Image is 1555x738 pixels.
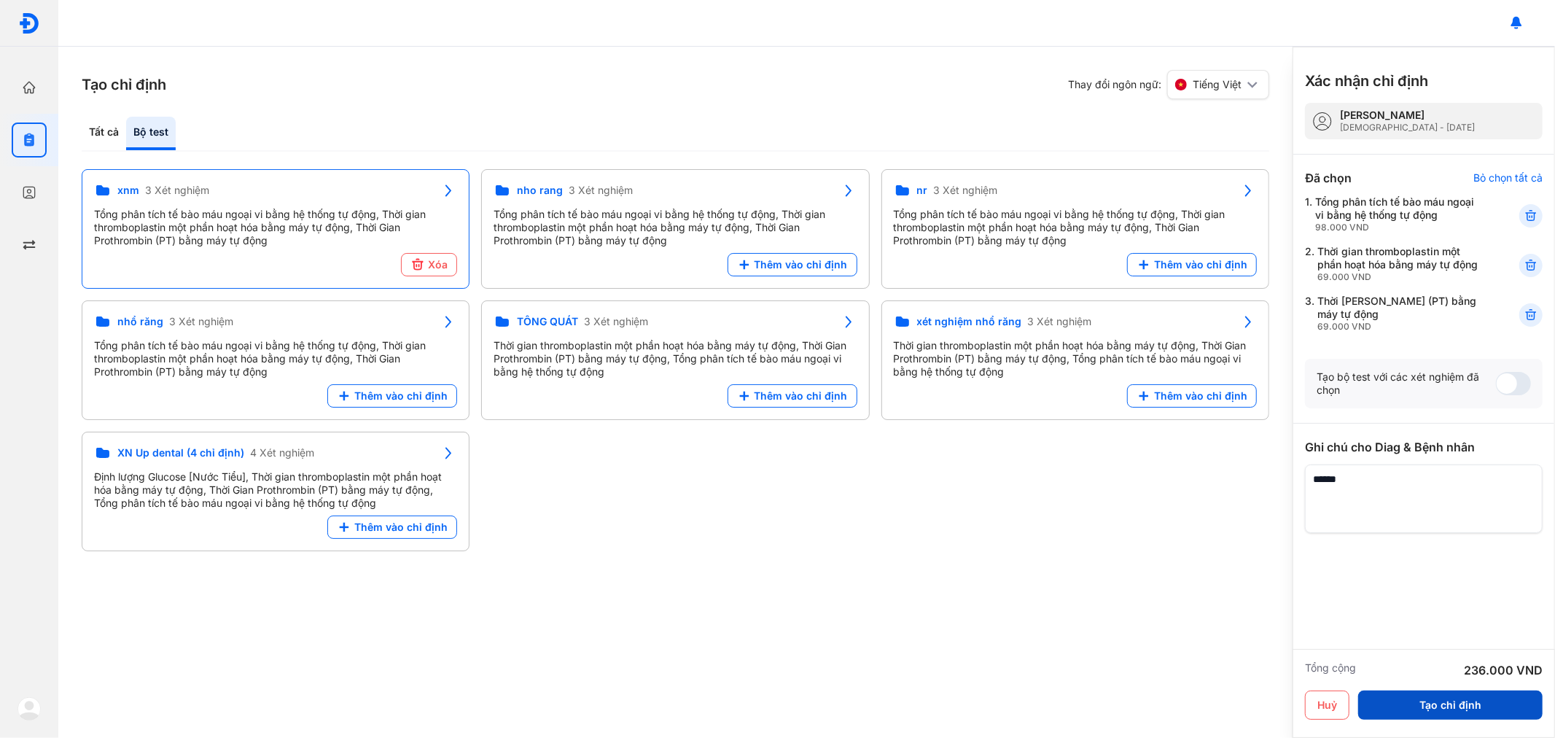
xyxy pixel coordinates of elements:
span: Thêm vào chỉ định [1154,389,1247,403]
div: Tổng phân tích tế bào máu ngoại vi bằng hệ thống tự động, Thời gian thromboplastin một phần hoạt ... [94,339,457,378]
div: Bỏ chọn tất cả [1473,171,1543,184]
span: nr [917,184,928,197]
span: nhổ răng [117,315,163,328]
h3: Xác nhận chỉ định [1305,71,1428,91]
span: Thêm vào chỉ định [755,389,848,403]
div: Thời gian thromboplastin một phần hoạt hóa bằng máy tự động [1317,245,1484,283]
div: 98.000 VND [1315,222,1484,233]
button: Xóa [401,253,457,276]
div: Thời gian thromboplastin một phần hoạt hóa bằng máy tự động, Thời Gian Prothrombin (PT) bằng máy ... [494,339,857,378]
div: Tổng phân tích tế bào máu ngoại vi bằng hệ thống tự động [1315,195,1484,233]
span: Thêm vào chỉ định [755,258,848,271]
div: Thay đổi ngôn ngữ: [1068,70,1269,99]
h3: Tạo chỉ định [82,74,166,95]
div: Đã chọn [1305,169,1352,187]
div: Tổng phân tích tế bào máu ngoại vi bằng hệ thống tự động, Thời gian thromboplastin một phần hoạt ... [94,208,457,247]
button: Tạo chỉ định [1358,691,1543,720]
button: Thêm vào chỉ định [1127,253,1257,276]
div: Thời [PERSON_NAME] (PT) bằng máy tự động [1317,295,1484,333]
div: Định lượng Glucose [Nước Tiểu], Thời gian thromboplastin một phần hoạt hóa bằng máy tự động, Thời... [94,470,457,510]
span: TỔNG QUÁT [517,315,578,328]
span: 4 Xét nghiệm [250,446,314,459]
span: 3 Xét nghiệm [569,184,633,197]
span: 3 Xét nghiệm [169,315,233,328]
div: Ghi chú cho Diag & Bệnh nhân [1305,438,1543,456]
div: [PERSON_NAME] [1340,109,1475,122]
div: Tổng phân tích tế bào máu ngoại vi bằng hệ thống tự động, Thời gian thromboplastin một phần hoạt ... [894,208,1257,247]
div: 3. [1305,295,1484,333]
button: Thêm vào chỉ định [728,384,857,408]
button: Thêm vào chỉ định [327,384,457,408]
div: 236.000 VND [1464,661,1543,679]
div: Tổng phân tích tế bào máu ngoại vi bằng hệ thống tự động, Thời gian thromboplastin một phần hoạt ... [494,208,857,247]
button: Thêm vào chỉ định [728,253,857,276]
button: Huỷ [1305,691,1349,720]
img: logo [17,697,41,720]
div: Thời gian thromboplastin một phần hoạt hóa bằng máy tự động, Thời Gian Prothrombin (PT) bằng máy ... [894,339,1257,378]
span: xét nghiệm nhổ răng [917,315,1022,328]
span: 3 Xét nghiệm [145,184,209,197]
span: Xóa [428,258,448,271]
span: 3 Xét nghiệm [1028,315,1092,328]
button: Thêm vào chỉ định [1127,384,1257,408]
span: Thêm vào chỉ định [354,521,448,534]
div: Tổng cộng [1305,661,1356,679]
span: Tiếng Việt [1193,78,1242,91]
div: [DEMOGRAPHIC_DATA] - [DATE] [1340,122,1475,133]
div: 69.000 VND [1317,271,1484,283]
span: xnm [117,184,139,197]
span: nho rang [517,184,563,197]
span: 3 Xét nghiệm [934,184,998,197]
div: Tạo bộ test với các xét nghiệm đã chọn [1317,370,1496,397]
span: Thêm vào chỉ định [1154,258,1247,271]
button: Thêm vào chỉ định [327,516,457,539]
div: 2. [1305,245,1484,283]
div: Bộ test [126,117,176,150]
span: 3 Xét nghiệm [584,315,648,328]
div: 69.000 VND [1317,321,1484,333]
span: XN Up dental (4 chỉ định) [117,446,244,459]
div: 1. [1305,195,1484,233]
img: logo [18,12,40,34]
span: Thêm vào chỉ định [354,389,448,403]
div: Tất cả [82,117,126,150]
